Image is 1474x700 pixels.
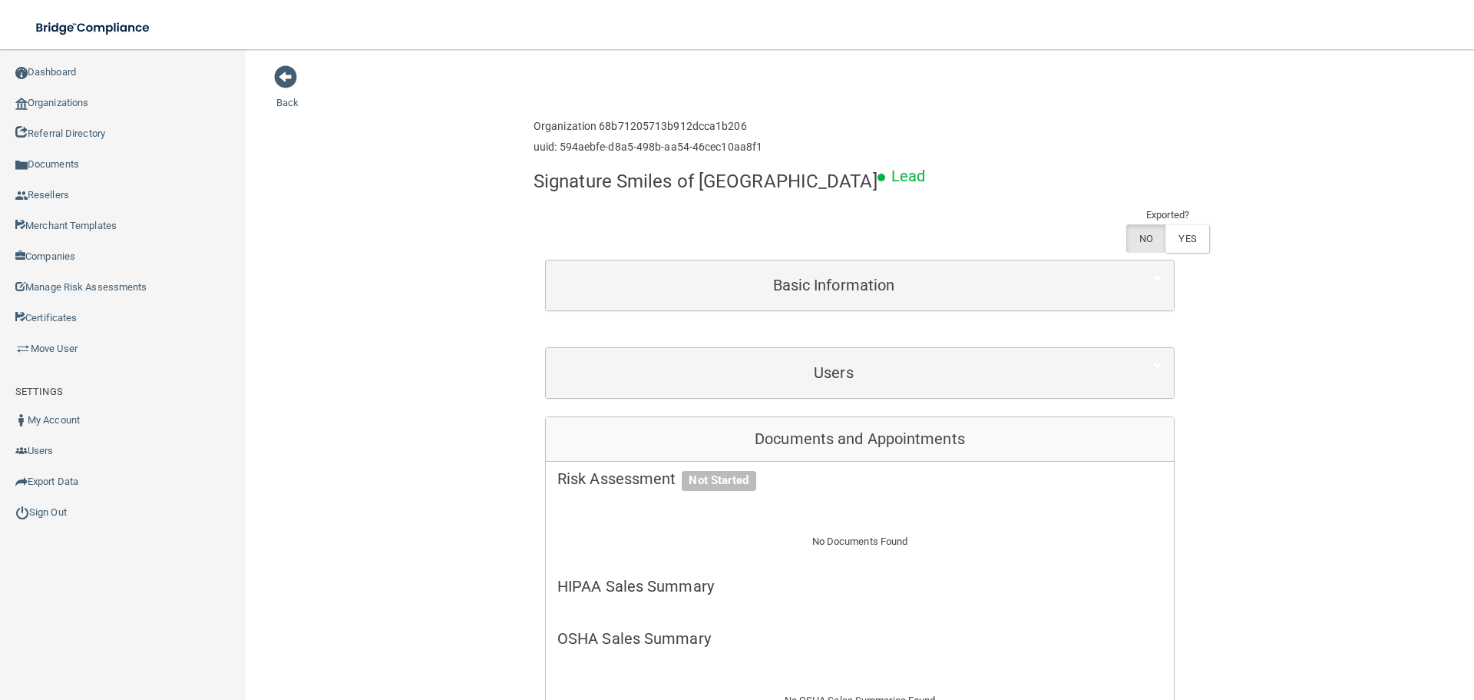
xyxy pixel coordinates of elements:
[891,162,925,191] p: Lead
[1126,206,1209,224] td: Exported?
[557,268,1162,303] a: Basic Information
[1208,591,1456,652] iframe: Drift Widget Chat Controller
[534,141,762,153] h6: uuid: 594aebfe-d8a5-498b-aa54-46cec10aa8f1
[15,445,28,457] img: icon-users.e205127d.png
[15,414,28,426] img: ic_user_dark.df1a06c3.png
[1126,224,1165,253] label: NO
[534,171,877,191] h4: Signature Smiles of [GEOGRAPHIC_DATA]
[276,78,299,108] a: Back
[23,12,164,44] img: bridge_compliance_login_screen.278c3ca4.svg
[534,121,762,132] h6: Organization 68b71205713b912dcca1b206
[557,277,1110,294] h5: Basic Information
[15,506,29,519] img: ic_power_dark.7ecde6b1.png
[15,159,28,171] img: icon-documents.8dae5593.png
[557,356,1162,390] a: Users
[15,98,28,110] img: organization-icon.f8decf85.png
[557,364,1110,381] h5: Users
[557,470,1162,487] h5: Risk Assessment
[546,417,1174,462] div: Documents and Appointments
[557,630,1162,647] h5: OSHA Sales Summary
[15,476,28,488] img: icon-export.b9366987.png
[682,471,755,491] span: Not Started
[15,383,63,401] label: SETTINGS
[546,514,1174,569] div: No Documents Found
[1165,224,1208,253] label: YES
[15,190,28,202] img: ic_reseller.de258add.png
[15,67,28,79] img: ic_dashboard_dark.d01f4a41.png
[15,341,31,357] img: briefcase.64adab9b.png
[557,578,1162,595] h5: HIPAA Sales Summary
